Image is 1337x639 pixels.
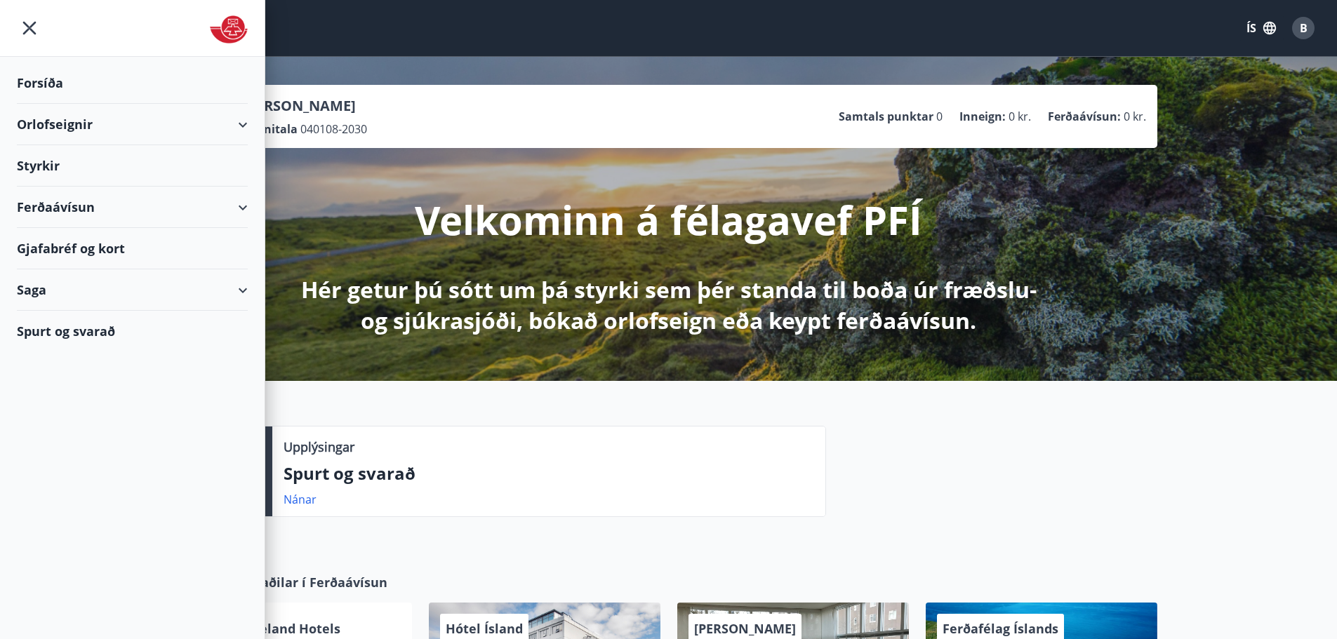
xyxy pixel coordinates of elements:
button: B [1286,11,1320,45]
span: Ferðafélag Íslands [943,620,1058,637]
div: Saga [17,269,248,311]
span: 0 kr. [1009,109,1031,124]
div: Styrkir [17,145,248,187]
p: Inneign : [959,109,1006,124]
p: Velkominn á félagavef PFÍ [415,193,922,246]
span: [PERSON_NAME] [694,620,796,637]
p: Hér getur þú sótt um þá styrki sem þér standa til boða úr fræðslu- og sjúkrasjóði, bókað orlofsei... [298,274,1039,336]
p: Samtals punktar [839,109,933,124]
p: Spurt og svarað [284,462,814,485]
p: Ferðaávísun : [1048,109,1121,124]
div: Spurt og svarað [17,311,248,351]
button: menu [17,15,42,41]
span: B [1300,20,1308,36]
span: 040108-2030 [300,121,367,137]
div: Orlofseignir [17,104,248,145]
p: Upplýsingar [284,438,354,456]
span: 0 [936,109,943,124]
a: Nánar [284,492,317,507]
button: ÍS [1239,15,1284,41]
img: union_logo [210,15,248,43]
span: 0 kr. [1124,109,1146,124]
div: Forsíða [17,62,248,104]
div: Ferðaávísun [17,187,248,228]
span: Samstarfsaðilar í Ferðaávísun [197,573,387,591]
span: Hótel Ísland [446,620,523,637]
p: [PERSON_NAME] [242,96,367,116]
div: Gjafabréf og kort [17,228,248,269]
p: Kennitala [242,121,298,137]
